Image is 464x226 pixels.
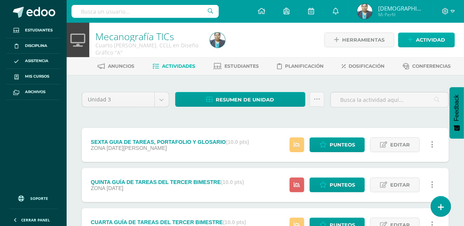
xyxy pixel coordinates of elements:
div: QUINTA GUÍA DE TAREAS DEL TERCER BIMESTRE [91,179,244,185]
a: Planificación [277,60,324,72]
a: Actividades [153,60,196,72]
a: Mecanografía TICs [95,30,174,43]
a: Actividad [398,33,455,47]
div: CUARTA GUÍA DE TAREAS DEL TERCER BIMESTRE [91,219,246,225]
span: Estudiantes [25,27,53,33]
strong: (10.0 pts) [226,139,249,145]
a: Disciplina [6,38,61,54]
span: Editar [390,178,410,192]
span: Cerrar panel [21,217,50,223]
span: ZONA [91,185,105,191]
a: Archivos [6,84,61,100]
span: Anuncios [108,63,135,69]
div: Cuarto Bach. CCLL en Diseño Gráfico 'A' [95,42,201,56]
strong: (10.0 pts) [223,219,246,225]
img: b356665ca9e2a44e9565a747acd479f3.png [357,4,372,19]
span: Feedback [453,95,460,121]
input: Busca un usuario... [72,5,219,18]
button: Feedback - Mostrar encuesta [450,87,464,139]
span: Editar [390,138,410,152]
a: Resumen de unidad [175,92,306,107]
a: Estudiantes [214,60,259,72]
span: Mi Perfil [378,11,424,18]
span: Planificación [285,63,324,69]
span: Disciplina [25,43,47,49]
span: Estudiantes [225,63,259,69]
span: [DEMOGRAPHIC_DATA][PERSON_NAME] [378,5,424,12]
span: Punteos [330,138,355,152]
span: ZONA [91,145,105,151]
a: Unidad 3 [82,92,169,107]
span: Punteos [330,178,355,192]
span: Archivos [25,89,45,95]
span: [DATE] [107,185,123,191]
span: Actividad [416,33,445,47]
span: Resumen de unidad [216,93,274,107]
a: Soporte [9,188,58,207]
span: Actividades [162,63,196,69]
span: Soporte [31,196,48,201]
a: Herramientas [324,33,394,47]
input: Busca la actividad aquí... [331,92,448,107]
span: Conferencias [413,63,451,69]
a: Punteos [310,137,365,152]
a: Asistencia [6,54,61,69]
div: SEXTA GUIA DE TAREAS, PORTAFOLIO Y GLOSARIO [91,139,249,145]
h1: Mecanografía TICs [95,31,201,42]
span: Dosificación [349,63,385,69]
strong: (10.0 pts) [221,179,244,185]
a: Estudiantes [6,23,61,38]
span: Herramientas [342,33,385,47]
a: Anuncios [98,60,135,72]
span: Asistencia [25,58,48,64]
a: Conferencias [403,60,451,72]
span: Mis cursos [25,73,49,79]
span: [DATE][PERSON_NAME] [107,145,167,151]
a: Dosificación [342,60,385,72]
span: Unidad 3 [88,92,149,107]
a: Punteos [310,178,365,192]
img: b356665ca9e2a44e9565a747acd479f3.png [210,33,225,48]
a: Mis cursos [6,69,61,84]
